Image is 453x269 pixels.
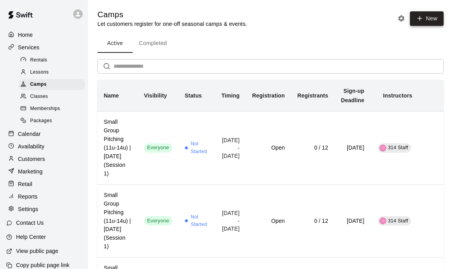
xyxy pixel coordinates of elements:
[30,56,47,64] span: Rentals
[6,128,82,140] a: Calendar
[297,92,328,99] b: Registrants
[19,115,88,127] a: Packages
[6,166,82,177] a: Marketing
[144,143,172,153] div: This service is visible to all of your customers
[215,184,246,258] td: [DATE] - [DATE]
[6,153,82,165] a: Customers
[144,216,172,226] div: This service is visible to all of your customers
[19,103,85,114] div: Memberships
[6,178,82,190] a: Retail
[6,191,82,202] a: Reports
[252,92,285,99] b: Registration
[19,54,88,66] a: Rentals
[19,66,88,78] a: Lessons
[215,111,246,184] td: [DATE] - [DATE]
[341,144,364,152] h6: [DATE]
[97,9,247,20] h5: Camps
[18,143,45,150] p: Availability
[16,261,69,269] p: Copy public page link
[18,130,41,138] p: Calendar
[395,13,407,24] button: Camp settings
[30,81,47,88] span: Camps
[19,55,85,66] div: Rentals
[30,105,60,113] span: Memberships
[379,217,386,224] img: 314 Staff
[18,155,45,163] p: Customers
[379,144,386,152] img: 314 Staff
[16,233,46,241] p: Help Center
[18,193,38,200] p: Reports
[97,34,133,53] button: Active
[252,217,285,226] h6: Open
[6,203,82,215] a: Settings
[97,20,247,28] p: Let customers register for one-off seasonal camps & events.
[16,247,58,255] p: View public page
[30,93,48,101] span: Classes
[30,117,52,125] span: Packages
[407,15,444,22] a: New
[104,92,119,99] b: Name
[341,88,365,103] b: Sign-up Deadline
[16,219,44,227] p: Contact Us
[388,218,408,224] span: 314 Staff
[6,42,82,53] a: Services
[18,168,43,175] p: Marketing
[185,92,202,99] b: Status
[19,79,88,91] a: Camps
[19,91,88,103] a: Classes
[30,69,49,76] span: Lessons
[19,79,85,90] div: Camps
[19,103,88,115] a: Memberships
[6,141,82,152] a: Availability
[297,144,328,152] h6: 0 / 12
[144,92,167,99] b: Visibility
[104,191,132,251] h6: Small Group Pitching (11u-14u) | [DATE] (Session 1)
[341,217,364,226] h6: [DATE]
[18,205,38,213] p: Settings
[133,34,173,53] button: Completed
[144,217,172,225] span: Everyone
[19,67,85,78] div: Lessons
[6,29,82,41] a: Home
[144,144,172,152] span: Everyone
[388,145,408,150] span: 314 Staff
[297,217,328,226] h6: 0 / 12
[18,31,33,39] p: Home
[191,140,208,156] span: Not Started
[383,92,412,99] b: Instructors
[252,144,285,152] h6: Open
[410,11,444,26] button: New
[18,180,32,188] p: Retail
[19,116,85,126] div: Packages
[104,118,132,178] h6: Small Group Pitching (11u-14u) | [DATE] (Session 1)
[191,213,208,229] span: Not Started
[221,92,240,99] b: Timing
[19,91,85,102] div: Classes
[18,43,40,51] p: Services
